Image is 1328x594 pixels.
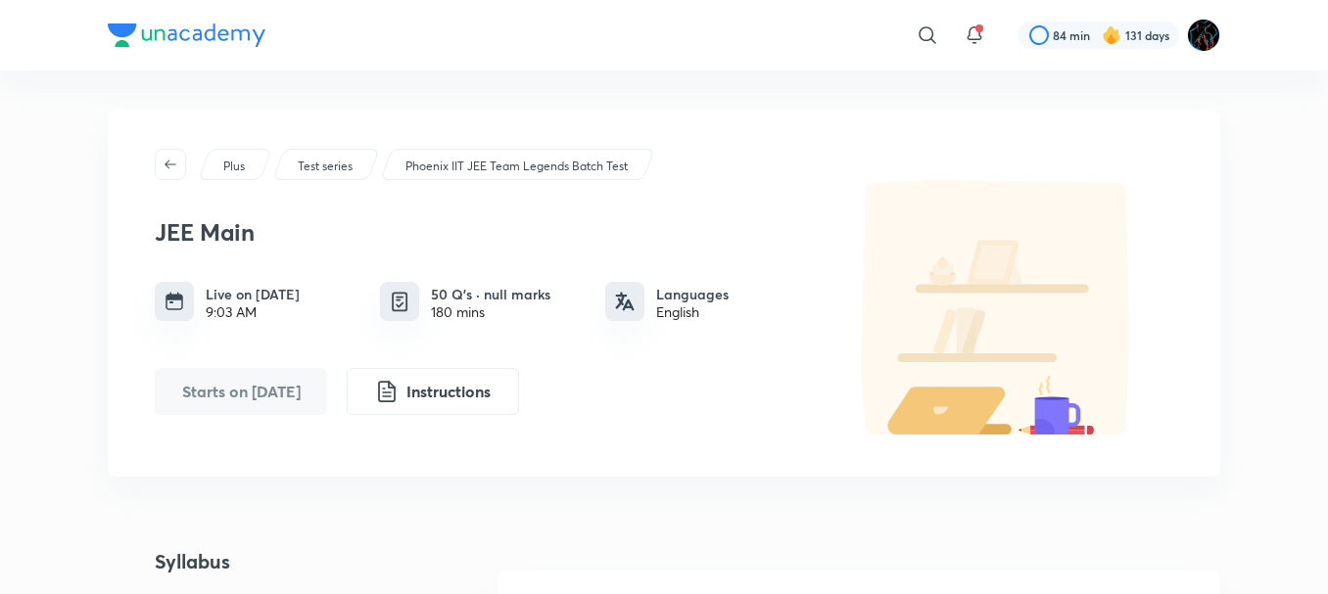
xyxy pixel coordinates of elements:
div: 9:03 AM [206,304,300,320]
h3: JEE Main [155,218,811,247]
p: Phoenix IIT JEE Team Legends Batch Test [405,158,628,175]
img: languages [615,292,635,311]
p: Plus [223,158,245,175]
a: Plus [220,158,249,175]
img: Umang Raj [1187,19,1220,52]
h6: 50 Q’s · null marks [431,284,550,304]
div: English [656,304,729,320]
img: quiz info [388,290,412,314]
button: Instructions [347,368,519,415]
button: Starts on Oct 5 [155,368,327,415]
a: Test series [295,158,356,175]
img: Company Logo [108,23,265,47]
a: Phoenix IIT JEE Team Legends Batch Test [403,158,632,175]
h6: Languages [656,284,729,304]
img: instruction [375,380,399,403]
div: 180 mins [431,304,550,320]
img: timing [165,292,184,311]
img: default [821,180,1173,434]
img: streak [1102,25,1121,45]
h6: Live on [DATE] [206,284,300,304]
p: Test series [298,158,353,175]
